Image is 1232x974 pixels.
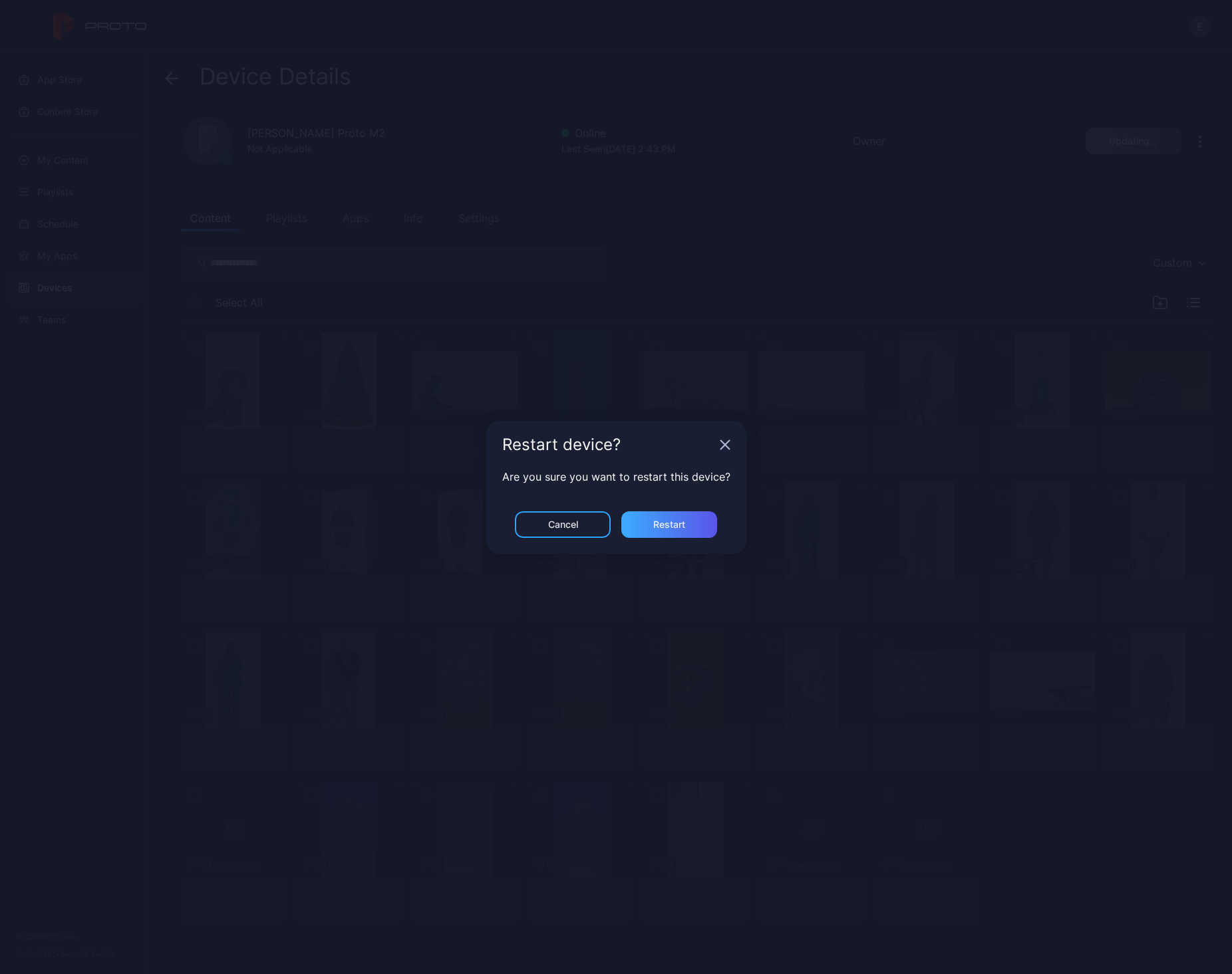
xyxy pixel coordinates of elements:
button: Restart [621,511,717,538]
div: Cancel [548,519,578,530]
div: Restart device? [502,437,714,453]
div: Restart [653,519,685,530]
button: Cancel [515,511,611,538]
p: Are you sure you want to restart this device? [502,469,730,485]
